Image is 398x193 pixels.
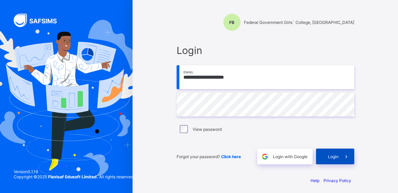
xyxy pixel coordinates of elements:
label: View password [193,127,222,132]
img: google.396cfc9801f0270233282035f929180a.svg [261,153,269,161]
img: SAFSIMS Logo [14,14,65,27]
span: Login [177,44,354,56]
span: Login [328,154,339,159]
span: Copyright © 2025 All rights reserved. [14,174,134,179]
strong: Flexisaf Edusoft Limited. [48,174,98,179]
a: Privacy Policy [324,178,351,183]
span: Federal Government Girls` College, [GEOGRAPHIC_DATA] [244,20,354,25]
span: FB [229,20,234,25]
span: Version 0.1.19 [14,169,134,174]
a: Help [311,178,319,183]
span: Login with Google [273,154,307,159]
span: Forgot your password? [177,154,241,159]
a: Click here [221,154,241,159]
